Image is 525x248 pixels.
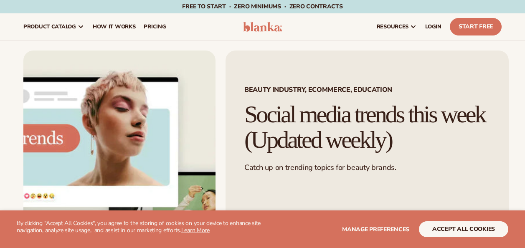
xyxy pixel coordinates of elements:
a: LOGIN [421,13,446,40]
button: accept all cookies [419,221,508,237]
span: pricing [144,23,166,30]
img: logo [243,22,282,32]
a: product catalog [19,13,89,40]
span: Beauty Industry, Ecommerce, Education [244,86,490,93]
span: How It Works [93,23,136,30]
span: Free to start · ZERO minimums · ZERO contracts [182,3,342,10]
a: pricing [139,13,170,40]
a: Learn More [181,226,210,234]
span: Manage preferences [342,225,409,233]
button: Manage preferences [342,221,409,237]
a: Start Free [450,18,502,35]
span: Catch up on trending topics for beauty brands. [244,162,396,172]
a: How It Works [89,13,140,40]
span: resources [377,23,408,30]
p: By clicking "Accept All Cookies", you agree to the storing of cookies on your device to enhance s... [17,220,263,234]
h1: Social media trends this week (Updated weekly) [244,102,490,153]
a: resources [373,13,421,40]
span: product catalog [23,23,76,30]
span: LOGIN [425,23,441,30]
